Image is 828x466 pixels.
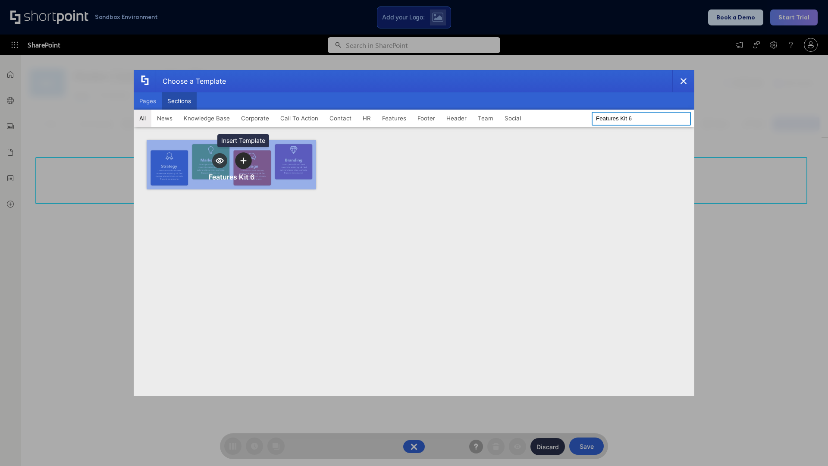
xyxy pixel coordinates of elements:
button: HR [357,110,376,127]
button: Team [472,110,499,127]
div: Features Kit 6 [209,173,254,181]
button: All [134,110,151,127]
div: template selector [134,70,694,396]
button: Sections [162,92,197,110]
button: Social [499,110,527,127]
input: Search [592,112,691,126]
div: Choose a Template [156,70,226,92]
button: Footer [412,110,441,127]
button: Call To Action [275,110,324,127]
button: Header [441,110,472,127]
button: Pages [134,92,162,110]
iframe: Chat Widget [673,366,828,466]
button: Corporate [235,110,275,127]
button: Features [376,110,412,127]
button: Knowledge Base [178,110,235,127]
button: Contact [324,110,357,127]
button: News [151,110,178,127]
